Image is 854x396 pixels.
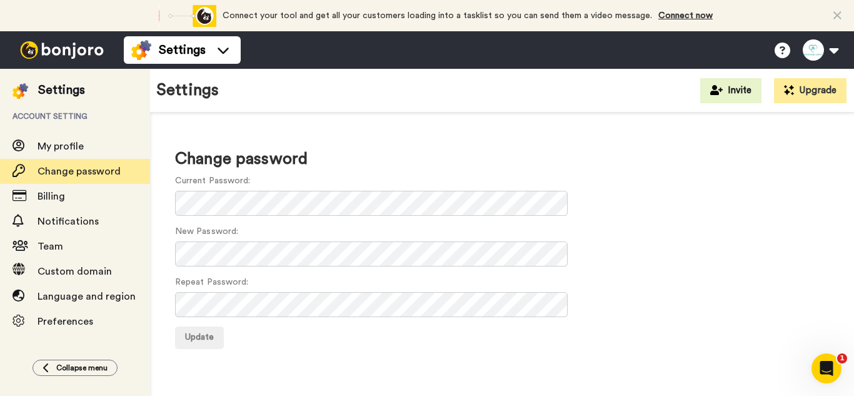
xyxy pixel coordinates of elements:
span: Language and region [38,292,136,302]
img: bj-logo-header-white.svg [15,41,109,59]
span: Settings [159,41,206,59]
span: My profile [38,141,84,151]
span: Connect your tool and get all your customers loading into a tasklist so you can send them a video... [223,11,652,20]
span: Change password [38,166,121,176]
label: Current Password: [175,175,250,188]
label: Repeat Password: [175,276,248,289]
iframe: Intercom live chat [811,353,841,383]
span: Team [38,241,63,251]
span: Notifications [38,216,99,226]
span: Collapse menu [56,363,108,373]
label: New Password: [175,225,238,238]
span: Billing [38,191,65,201]
span: Update [185,333,214,342]
span: Custom domain [38,267,112,277]
span: 1 [837,353,847,363]
button: Upgrade [774,78,846,103]
h1: Settings [156,81,219,99]
img: settings-colored.svg [131,40,151,60]
h1: Change password [175,150,829,168]
button: Invite [700,78,761,103]
button: Collapse menu [33,360,118,376]
div: animation [148,5,216,27]
a: Connect now [658,11,713,20]
button: Update [175,327,224,349]
img: settings-colored.svg [13,83,28,99]
span: Preferences [38,317,93,327]
div: Settings [38,81,85,99]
